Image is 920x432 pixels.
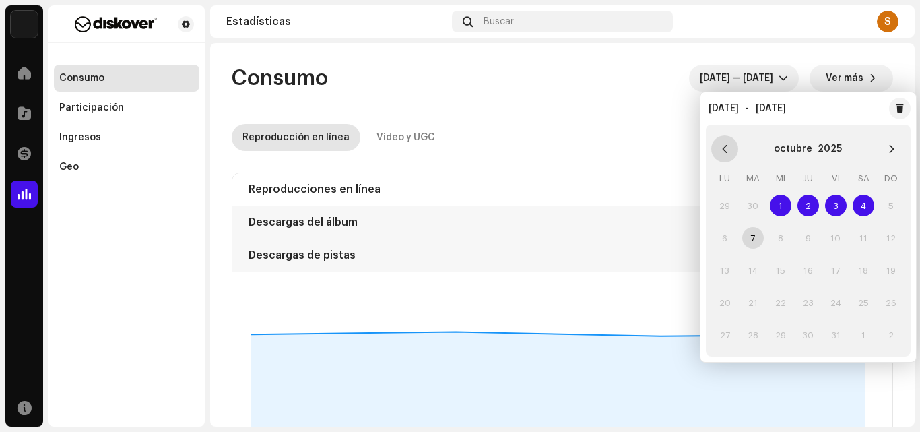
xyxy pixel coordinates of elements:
[711,189,739,222] td: 29
[746,174,760,183] span: MA
[810,65,893,92] button: Ver más
[719,174,730,183] span: LU
[794,222,822,254] td: 9
[803,174,813,183] span: JU
[794,189,822,222] td: 2
[739,254,766,286] td: 14
[853,195,874,216] span: 4
[59,102,124,113] div: Participación
[878,135,905,162] button: Next Month
[832,174,840,183] span: VI
[54,65,199,92] re-m-nav-item: Consumo
[766,254,794,286] td: 15
[54,94,199,121] re-m-nav-item: Participación
[59,132,101,143] div: Ingresos
[11,11,38,38] img: 297a105e-aa6c-4183-9ff4-27133c00f2e2
[709,104,739,113] span: [DATE]
[484,16,514,27] span: Buscar
[878,222,905,254] td: 12
[822,222,849,254] td: 10
[878,286,905,319] td: 26
[59,162,79,173] div: Geo
[850,254,878,286] td: 18
[822,189,849,222] td: 3
[770,195,791,216] span: 1
[766,222,794,254] td: 8
[850,189,878,222] td: 4
[739,286,766,319] td: 21
[54,154,199,181] re-m-nav-item: Geo
[739,222,766,254] td: 7
[711,254,739,286] td: 13
[766,189,794,222] td: 1
[711,286,739,319] td: 20
[249,179,381,200] div: Reproducciones en línea
[376,124,435,151] div: Video y UGC
[59,16,172,32] img: f29a3560-dd48-4e38-b32b-c7dc0a486f0f
[59,73,104,84] div: Consumo
[878,254,905,286] td: 19
[756,104,786,113] span: [DATE]
[794,286,822,319] td: 23
[826,65,863,92] span: Ver más
[746,104,749,113] span: -
[249,245,356,266] div: Descargas de pistas
[878,319,905,351] td: 2
[706,125,911,357] div: Choose Date
[850,222,878,254] td: 11
[711,135,738,162] button: Previous Month
[822,254,849,286] td: 17
[739,319,766,351] td: 28
[779,65,788,92] div: dropdown trigger
[858,174,869,183] span: SA
[822,286,849,319] td: 24
[825,195,847,216] span: 3
[794,319,822,351] td: 30
[878,189,905,222] td: 5
[711,319,739,351] td: 27
[249,212,358,233] div: Descargas del álbum
[700,65,779,92] span: oct 1 — oct 4
[774,138,812,160] button: Choose Month
[232,65,328,92] span: Consumo
[776,174,785,183] span: MI
[54,124,199,151] re-m-nav-item: Ingresos
[766,286,794,319] td: 22
[797,195,819,216] span: 2
[877,11,898,32] div: S
[739,189,766,222] td: 30
[822,319,849,351] td: 31
[794,254,822,286] td: 16
[242,124,350,151] div: Reproducción en línea
[850,319,878,351] td: 1
[884,174,898,183] span: DO
[766,319,794,351] td: 29
[711,222,739,254] td: 6
[850,286,878,319] td: 25
[226,16,447,27] div: Estadísticas
[818,138,842,160] button: Choose Year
